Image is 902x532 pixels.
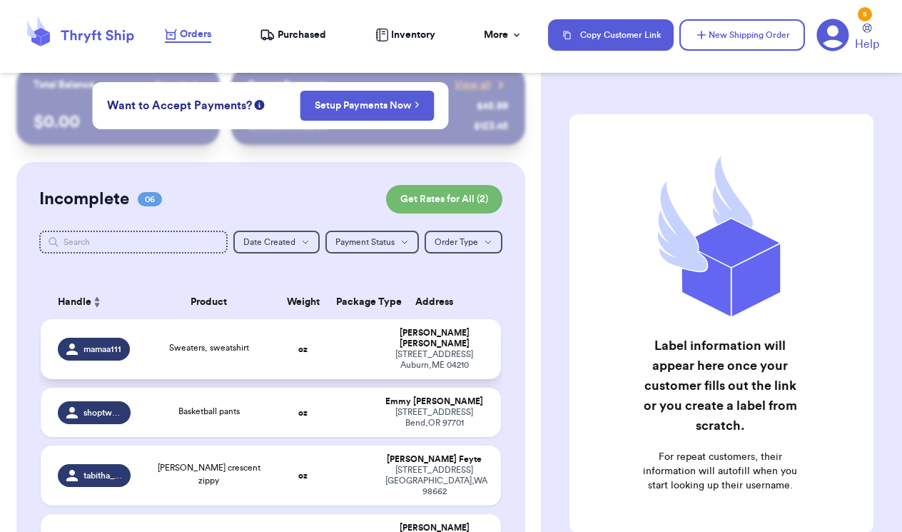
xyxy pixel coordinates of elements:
[165,27,211,43] a: Orders
[637,450,804,493] p: For repeat customers, their information will autofill when you start looking up their username.
[39,188,129,211] h2: Incomplete
[325,231,419,254] button: Payment Status
[34,78,95,92] p: Total Balance
[377,285,500,319] th: Address
[138,192,162,206] span: 06
[385,454,483,465] div: [PERSON_NAME] Feyte
[298,345,308,353] strong: oz
[248,78,328,92] p: Recent Payments
[243,238,295,246] span: Date Created
[278,28,326,42] span: Purchased
[58,295,91,310] span: Handle
[855,36,879,53] span: Help
[385,465,483,497] div: [STREET_ADDRESS] [GEOGRAPHIC_DATA] , WA 98662
[484,28,522,42] div: More
[335,238,395,246] span: Payment Status
[816,19,849,51] a: 5
[91,293,103,311] button: Sort ascending
[328,285,377,319] th: Package Type
[385,328,483,349] div: [PERSON_NAME] [PERSON_NAME]
[278,285,328,319] th: Weight
[39,231,228,254] input: Search
[858,7,872,21] div: 5
[435,238,478,246] span: Order Type
[180,27,211,41] span: Orders
[139,285,278,319] th: Product
[385,349,483,371] div: [STREET_ADDRESS] Auburn , ME 04210
[233,231,320,254] button: Date Created
[679,19,805,51] button: New Shipping Order
[300,91,435,121] button: Setup Payments Now
[455,78,491,92] span: View all
[477,99,508,114] div: $ 45.99
[260,28,326,42] a: Purchased
[155,78,186,92] span: Payout
[107,97,252,114] span: Want to Accept Payments?
[455,78,508,92] a: View all
[158,463,260,485] span: [PERSON_NAME] crescent zippy
[298,471,308,480] strong: oz
[385,396,483,407] div: Emmy [PERSON_NAME]
[548,19,674,51] button: Copy Customer Link
[83,470,123,481] span: tabitha_feyte
[385,407,483,428] div: [STREET_ADDRESS] Bend , OR 97701
[637,336,804,436] h2: Label information will appear here once your customer fills out the link or you create a label fr...
[155,78,203,92] a: Payout
[169,343,249,352] span: Sweaters, sweatshirt
[178,407,240,416] span: Basketball pants
[34,111,203,134] p: $ 0.00
[386,185,502,214] button: Get Rates for All (2)
[855,24,879,53] a: Help
[391,28,435,42] span: Inventory
[375,28,435,42] a: Inventory
[83,343,121,355] span: mamaa111
[83,407,123,418] span: shoptwolittles_
[315,99,420,113] a: Setup Payments Now
[425,231,502,254] button: Order Type
[298,408,308,417] strong: oz
[474,119,508,134] div: $ 123.45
